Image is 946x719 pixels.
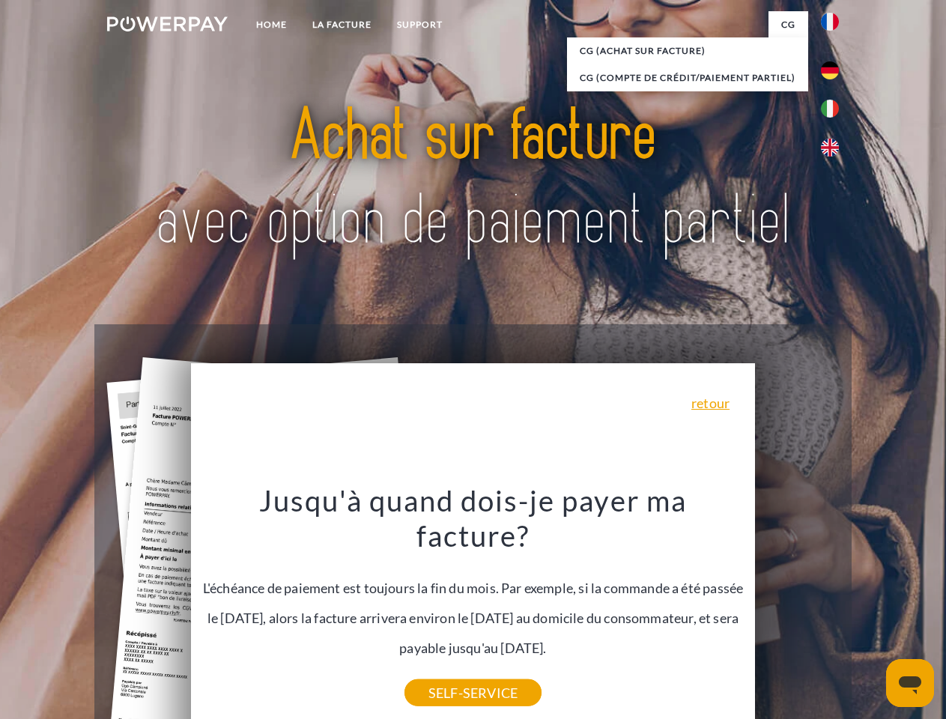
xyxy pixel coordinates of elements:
[143,72,803,287] img: title-powerpay_fr.svg
[200,482,747,693] div: L'échéance de paiement est toujours la fin du mois. Par exemple, si la commande a été passée le [...
[567,64,808,91] a: CG (Compte de crédit/paiement partiel)
[821,100,839,118] img: it
[384,11,455,38] a: Support
[200,482,747,554] h3: Jusqu'à quand dois-je payer ma facture?
[691,396,730,410] a: retour
[768,11,808,38] a: CG
[821,13,839,31] img: fr
[300,11,384,38] a: LA FACTURE
[886,659,934,707] iframe: Bouton de lancement de la fenêtre de messagerie
[567,37,808,64] a: CG (achat sur facture)
[243,11,300,38] a: Home
[404,679,542,706] a: SELF-SERVICE
[107,16,228,31] img: logo-powerpay-white.svg
[821,139,839,157] img: en
[821,61,839,79] img: de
